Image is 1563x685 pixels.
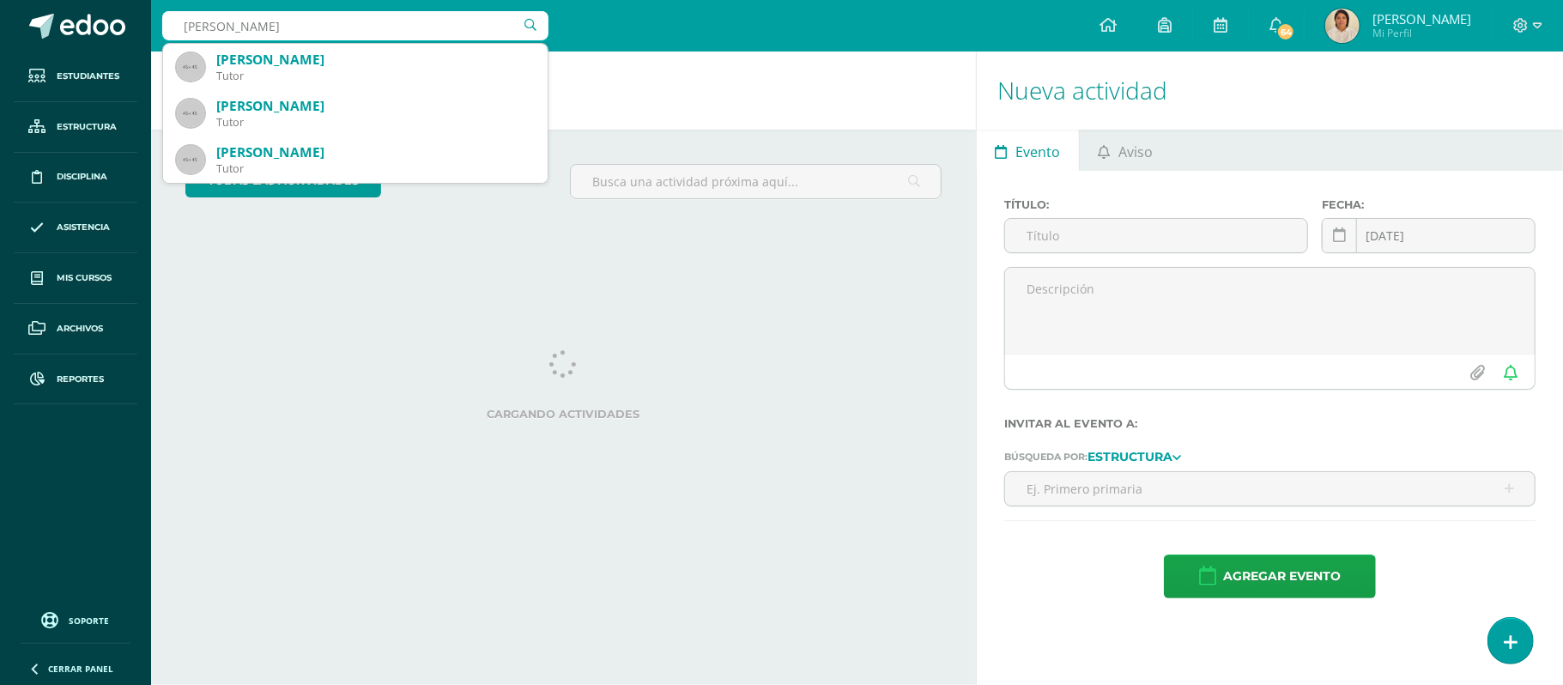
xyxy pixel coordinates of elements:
[57,221,110,234] span: Asistencia
[1276,22,1295,41] span: 64
[1087,450,1172,465] strong: Estructura
[216,51,534,69] div: [PERSON_NAME]
[216,161,534,176] div: Tutor
[571,165,940,198] input: Busca una actividad próxima aquí...
[177,146,204,173] img: 45x45
[1372,10,1471,27] span: [PERSON_NAME]
[216,97,534,115] div: [PERSON_NAME]
[48,663,113,675] span: Cerrar panel
[216,115,534,130] div: Tutor
[14,102,137,153] a: Estructura
[1004,452,1087,464] span: Búsqueda por:
[14,253,137,304] a: Mis cursos
[997,52,1542,130] h1: Nueva actividad
[216,143,534,161] div: [PERSON_NAME]
[1372,26,1471,40] span: Mi Perfil
[14,355,137,405] a: Reportes
[14,52,137,102] a: Estudiantes
[1164,555,1376,598] button: Agregar evento
[172,52,955,130] h1: Actividades
[1223,555,1341,597] span: Agregar evento
[57,271,112,285] span: Mis cursos
[57,373,104,386] span: Reportes
[1080,130,1172,171] a: Aviso
[162,11,548,40] input: Busca un usuario...
[21,608,130,631] a: Soporte
[14,153,137,203] a: Disciplina
[177,53,204,81] img: 45x45
[1087,451,1181,463] a: Estructura
[1325,9,1360,43] img: 20a668021bd672466ff3ff9855dcdffa.png
[57,120,117,134] span: Estructura
[1004,417,1536,430] label: Invitar al evento a:
[57,322,103,336] span: Archivos
[216,69,534,83] div: Tutor
[1005,219,1307,252] input: Título
[57,170,107,184] span: Disciplina
[185,408,942,421] label: Cargando actividades
[1323,219,1535,252] input: Fecha de entrega
[14,304,137,355] a: Archivos
[1016,131,1061,173] span: Evento
[177,100,204,127] img: 45x45
[1005,472,1535,506] input: Ej. Primero primaria
[57,70,119,83] span: Estudiantes
[1119,131,1154,173] span: Aviso
[1004,198,1308,211] label: Título:
[977,130,1079,171] a: Evento
[70,615,110,627] span: Soporte
[1322,198,1536,211] label: Fecha:
[14,203,137,253] a: Asistencia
